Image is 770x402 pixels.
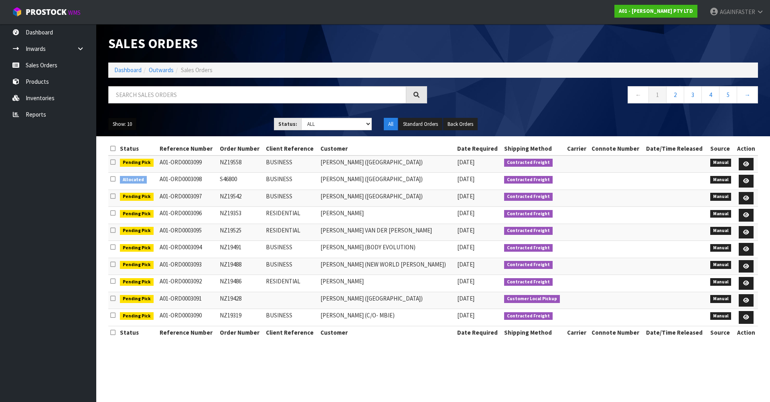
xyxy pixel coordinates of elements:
[318,156,455,173] td: [PERSON_NAME] ([GEOGRAPHIC_DATA])
[118,326,158,339] th: Status
[218,142,264,155] th: Order Number
[120,227,154,235] span: Pending Pick
[708,142,735,155] th: Source
[158,326,218,339] th: Reference Number
[457,311,474,319] span: [DATE]
[384,118,398,131] button: All
[735,326,758,339] th: Action
[158,292,218,309] td: A01-ORD0003091
[158,224,218,241] td: A01-ORD0003095
[158,173,218,190] td: A01-ORD0003098
[719,86,737,103] a: 5
[218,207,264,224] td: NZ19353
[504,278,553,286] span: Contracted Freight
[504,193,553,201] span: Contracted Freight
[108,118,136,131] button: Show: 10
[457,277,474,285] span: [DATE]
[218,309,264,326] td: NZ19319
[218,224,264,241] td: NZ19525
[502,326,565,339] th: Shipping Method
[710,295,731,303] span: Manual
[399,118,442,131] button: Standard Orders
[457,209,474,217] span: [DATE]
[218,241,264,258] td: NZ19491
[120,261,154,269] span: Pending Pick
[26,7,67,17] span: ProStock
[710,244,731,252] span: Manual
[218,173,264,190] td: S46800
[120,176,147,184] span: Allocated
[318,292,455,309] td: [PERSON_NAME] ([GEOGRAPHIC_DATA])
[264,309,318,326] td: BUSINESS
[504,312,553,320] span: Contracted Freight
[565,326,590,339] th: Carrier
[710,210,731,218] span: Manual
[158,207,218,224] td: A01-ORD0003096
[181,66,213,74] span: Sales Orders
[619,8,693,14] strong: A01 - [PERSON_NAME] PTY LTD
[264,173,318,190] td: BUSINESS
[264,241,318,258] td: BUSINESS
[12,7,22,17] img: cube-alt.png
[590,142,644,155] th: Connote Number
[158,275,218,292] td: A01-ORD0003092
[264,258,318,275] td: BUSINESS
[318,326,455,339] th: Customer
[710,261,731,269] span: Manual
[218,190,264,207] td: NZ19542
[710,312,731,320] span: Manual
[158,156,218,173] td: A01-ORD0003099
[264,224,318,241] td: RESIDENTIAL
[590,326,644,339] th: Connote Number
[114,66,142,74] a: Dashboard
[120,210,154,218] span: Pending Pick
[504,227,553,235] span: Contracted Freight
[120,159,154,167] span: Pending Pick
[720,8,755,16] span: AGAINFASTER
[158,190,218,207] td: A01-ORD0003097
[457,226,474,234] span: [DATE]
[648,86,667,103] a: 1
[457,158,474,166] span: [DATE]
[158,241,218,258] td: A01-ORD0003094
[120,193,154,201] span: Pending Pick
[318,309,455,326] td: [PERSON_NAME] (C/O- MBIE)
[701,86,719,103] a: 4
[218,326,264,339] th: Order Number
[264,326,318,339] th: Client Reference
[708,326,735,339] th: Source
[68,9,81,16] small: WMS
[443,118,478,131] button: Back Orders
[318,173,455,190] td: [PERSON_NAME] ([GEOGRAPHIC_DATA])
[710,278,731,286] span: Manual
[158,142,218,155] th: Reference Number
[264,142,318,155] th: Client Reference
[218,156,264,173] td: NZ19558
[278,121,297,127] strong: Status:
[318,142,455,155] th: Customer
[120,295,154,303] span: Pending Pick
[457,243,474,251] span: [DATE]
[457,261,474,268] span: [DATE]
[457,192,474,200] span: [DATE]
[318,224,455,241] td: [PERSON_NAME] VAN DER [PERSON_NAME]
[502,142,565,155] th: Shipping Method
[735,142,758,155] th: Action
[218,292,264,309] td: NZ19428
[504,176,553,184] span: Contracted Freight
[218,275,264,292] td: NZ19486
[158,258,218,275] td: A01-ORD0003093
[710,227,731,235] span: Manual
[118,142,158,155] th: Status
[149,66,174,74] a: Outwards
[666,86,684,103] a: 2
[737,86,758,103] a: →
[318,207,455,224] td: [PERSON_NAME]
[264,275,318,292] td: RESIDENTIAL
[684,86,702,103] a: 3
[120,244,154,252] span: Pending Pick
[565,142,590,155] th: Carrier
[710,176,731,184] span: Manual
[108,36,427,51] h1: Sales Orders
[644,142,708,155] th: Date/Time Released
